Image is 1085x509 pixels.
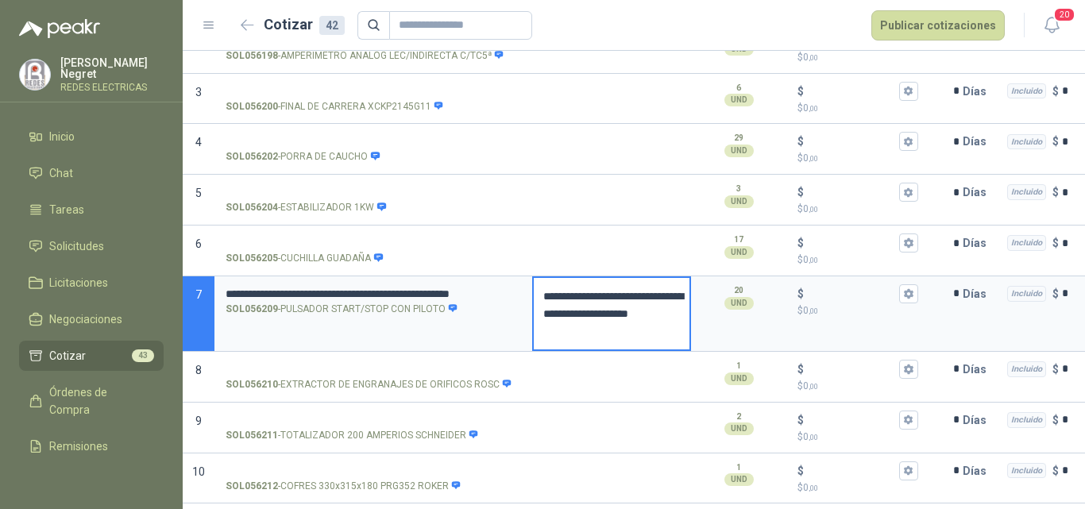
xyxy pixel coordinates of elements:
[724,473,754,486] div: UND
[49,164,73,182] span: Chat
[319,16,345,35] div: 42
[264,13,345,36] h2: Cotizar
[797,480,918,496] p: $
[809,104,818,113] span: ,00
[803,152,818,164] span: 0
[899,82,918,101] button: $$0,00
[226,377,512,392] p: - EXTRACTOR DE ENGRANAJES DE ORIFICOS ROSC
[226,302,278,317] strong: SOL056209
[797,430,918,445] p: $
[1052,83,1059,100] p: $
[809,154,818,163] span: ,00
[226,288,521,300] input: SOL056209-PULSADOR START/STOP CON PILOTO
[809,433,818,442] span: ,00
[1007,83,1046,99] div: Incluido
[226,99,444,114] p: - FINAL DE CARRERA XCKP2145G11
[724,195,754,208] div: UND
[195,364,202,376] span: 8
[797,133,804,150] p: $
[736,360,741,372] p: 1
[226,364,521,376] input: SOL056210-EXTRACTOR DE ENGRANAJES DE ORIFICOS ROSC
[724,94,754,106] div: UND
[1052,462,1059,480] p: $
[19,195,164,225] a: Tareas
[803,203,818,214] span: 0
[195,237,202,250] span: 6
[226,48,504,64] p: - AMPERIMETRO ANALOG LEC/INDIRECTA C/TC5ª
[797,202,918,217] p: $
[226,86,521,98] input: SOL056200-FINAL DE CARRERA XCKP2145G11
[1007,235,1046,251] div: Incluido
[797,411,804,429] p: $
[963,176,993,208] p: Días
[809,205,818,214] span: ,00
[49,128,75,145] span: Inicio
[963,455,993,487] p: Días
[19,231,164,261] a: Solicitudes
[807,85,896,97] input: $$0,00
[803,380,818,391] span: 0
[803,102,818,114] span: 0
[49,274,108,291] span: Licitaciones
[49,347,86,364] span: Cotizar
[724,372,754,385] div: UND
[49,438,108,455] span: Remisiones
[871,10,1005,40] button: Publicar cotizaciones
[797,83,804,100] p: $
[736,82,741,94] p: 6
[807,187,896,199] input: $$0,00
[809,484,818,492] span: ,00
[803,52,818,63] span: 0
[19,121,164,152] a: Inicio
[1007,463,1046,479] div: Incluido
[195,187,202,199] span: 5
[226,479,461,494] p: - COFRES 330x315x180 PRG352 ROKER
[803,482,818,493] span: 0
[899,233,918,253] button: $$0,00
[19,158,164,188] a: Chat
[809,307,818,315] span: ,00
[226,149,278,164] strong: SOL056202
[226,200,278,215] strong: SOL056204
[1007,412,1046,428] div: Incluido
[49,310,122,328] span: Negociaciones
[899,183,918,202] button: $$0,00
[1052,183,1059,201] p: $
[734,284,743,297] p: 20
[226,377,278,392] strong: SOL056210
[1053,7,1075,22] span: 20
[1052,411,1059,429] p: $
[226,136,521,148] input: SOL056202-PORRA DE CAUCHO
[807,363,896,375] input: $$0,00
[226,251,278,266] strong: SOL056205
[809,382,818,391] span: ,00
[1037,11,1066,40] button: 20
[797,234,804,252] p: $
[226,251,384,266] p: - CUCHILLA GUADAÑA
[899,132,918,151] button: $$0,00
[899,284,918,303] button: $$0,00
[19,377,164,425] a: Órdenes de Compra
[809,53,818,62] span: ,00
[226,187,521,199] input: SOL056204-ESTABILIZADOR 1KW
[1052,234,1059,252] p: $
[19,341,164,371] a: Cotizar43
[807,136,896,148] input: $$0,00
[226,149,380,164] p: - PORRA DE CAUCHO
[899,411,918,430] button: $$0,00
[797,101,918,116] p: $
[226,465,521,477] input: SOL056212-COFRES 330x315x180 PRG352 ROKER
[797,253,918,268] p: $
[724,145,754,157] div: UND
[797,183,804,201] p: $
[797,151,918,166] p: $
[226,428,278,443] strong: SOL056211
[809,256,818,264] span: ,00
[797,361,804,378] p: $
[807,237,896,249] input: $$0,00
[736,461,741,474] p: 1
[1052,133,1059,150] p: $
[226,415,521,426] input: SOL056211-TOTALIZADOR 200 AMPERIOS SCHNEIDER
[49,384,149,418] span: Órdenes de Compra
[1007,134,1046,150] div: Incluido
